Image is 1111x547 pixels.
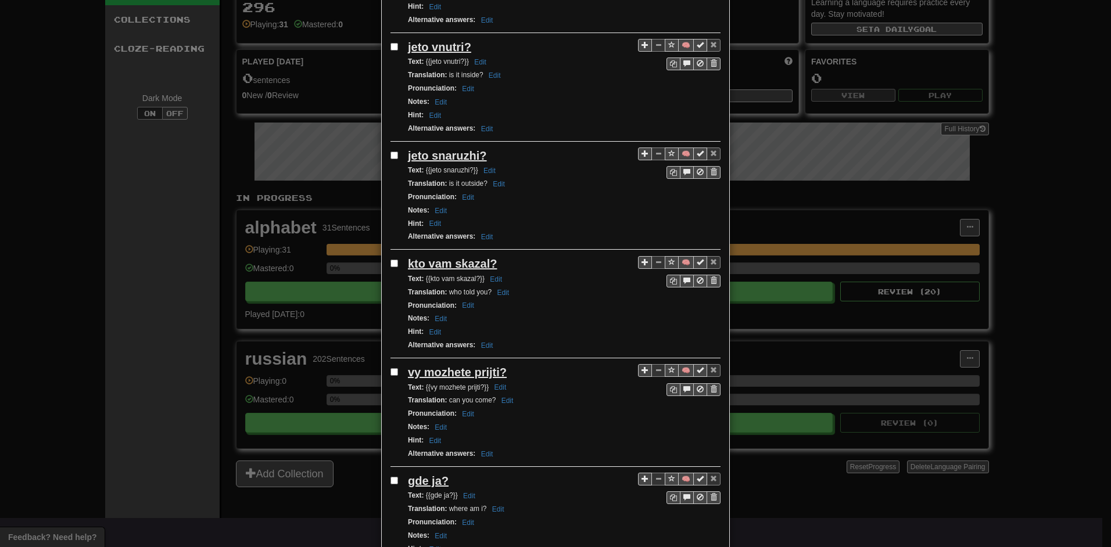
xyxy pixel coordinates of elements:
small: {{jeto snaruzhi?}} [408,166,499,174]
button: 🧠 [678,364,694,377]
strong: Translation : [408,288,447,296]
div: Sentence controls [638,147,721,179]
strong: Pronunciation : [408,301,457,310]
u: jeto vnutri? [408,41,471,53]
strong: Text : [408,57,424,66]
strong: Text : [408,491,424,499]
div: Sentence controls [638,39,721,71]
div: Sentence controls [666,491,721,504]
div: Sentence controls [638,364,721,396]
div: Sentence controls [666,57,721,70]
button: Edit [489,178,508,190]
strong: Hint : [408,219,424,228]
strong: Hint : [408,328,424,336]
u: gde ja? [408,474,449,487]
strong: Translation : [408,505,447,513]
div: Sentence controls [666,275,721,287]
strong: Pronunciation : [408,409,457,418]
small: is it inside? [408,71,504,79]
strong: Hint : [408,436,424,444]
strong: Pronunciation : [408,518,457,526]
button: Edit [478,14,497,27]
strong: Notes : [408,206,429,214]
button: Edit [425,434,445,447]
small: {{jeto vnutri?}} [408,57,490,66]
button: Edit [431,421,450,434]
button: Edit [425,1,445,13]
button: Edit [489,503,508,516]
button: Edit [431,530,450,542]
strong: Notes : [408,531,429,539]
button: Edit [458,299,478,312]
strong: Text : [408,166,424,174]
button: Edit [425,109,445,122]
u: kto vam skazal? [408,257,497,270]
button: Edit [458,408,478,420]
strong: Translation : [408,396,447,404]
button: Edit [425,217,445,230]
button: Edit [458,191,478,204]
div: Sentence controls [666,383,721,396]
button: Edit [491,381,510,394]
strong: Alternative answers : [408,232,475,240]
button: Edit [493,286,513,299]
button: Edit [478,339,497,352]
button: 🧠 [678,256,694,269]
u: vy mozhete prijti? [408,366,507,379]
strong: Hint : [408,2,424,10]
strong: Alternative answers : [408,16,475,24]
button: Edit [431,96,450,109]
small: who told you? [408,288,513,296]
strong: Alternative answers : [408,449,475,458]
button: Edit [425,326,445,339]
button: Edit [478,231,497,243]
button: 🧠 [678,39,694,52]
button: Edit [431,204,450,217]
button: Edit [486,273,506,286]
div: Sentence controls [638,255,721,287]
strong: Notes : [408,423,429,431]
button: Edit [478,123,497,135]
u: jeto snaruzhi? [408,149,487,162]
strong: Alternative answers : [408,341,475,349]
strong: Text : [408,275,424,283]
button: 🧠 [678,473,694,485]
small: can you come? [408,396,517,404]
small: is it outside? [408,179,508,188]
strong: Pronunciation : [408,84,457,92]
button: Edit [458,82,478,95]
button: Edit [471,56,490,69]
strong: Translation : [408,179,447,188]
button: Edit [460,490,479,502]
button: Edit [485,69,504,82]
strong: Text : [408,383,424,391]
button: Edit [478,448,497,460]
button: Edit [431,312,450,325]
strong: Notes : [408,98,429,106]
button: 🧠 [678,147,694,160]
div: Sentence controls [638,473,721,505]
small: {{gde ja?}} [408,491,479,499]
strong: Translation : [408,71,447,79]
button: Edit [458,516,478,529]
div: Sentence controls [666,166,721,179]
small: {{vy mozhete prijti?}} [408,383,510,391]
strong: Alternative answers : [408,124,475,132]
strong: Notes : [408,314,429,322]
button: Edit [480,164,499,177]
small: {{kto vam skazal?}} [408,275,506,283]
strong: Pronunciation : [408,193,457,201]
strong: Hint : [408,111,424,119]
small: where am i? [408,505,508,513]
button: Edit [498,394,517,407]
